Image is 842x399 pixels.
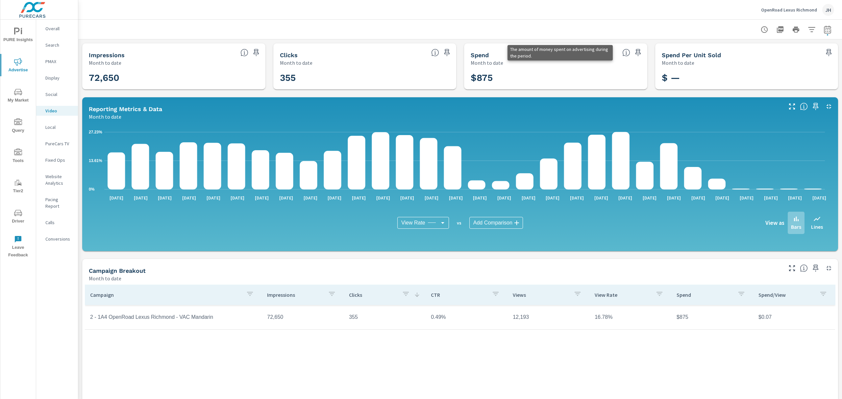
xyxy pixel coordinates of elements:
[800,103,808,110] span: Understand Video data over time and see how metrics compare to each other.
[758,292,814,298] p: Spend/View
[250,195,273,201] p: [DATE]
[811,223,823,231] p: Lines
[759,195,782,201] p: [DATE]
[267,292,323,298] p: Impressions
[508,309,589,325] td: 12,193
[687,195,710,201] p: [DATE]
[36,234,78,244] div: Conversions
[808,195,831,201] p: [DATE]
[662,59,694,67] p: Month to date
[349,292,397,298] p: Clicks
[36,172,78,188] div: Website Analytics
[783,195,806,201] p: [DATE]
[299,195,322,201] p: [DATE]
[765,220,784,226] h6: View as
[541,195,564,201] p: [DATE]
[89,274,121,282] p: Month to date
[2,149,34,165] span: Tools
[36,73,78,83] div: Display
[2,58,34,74] span: Advertise
[89,187,95,192] text: 0%
[89,267,146,274] h5: Campaign Breakout
[805,23,818,36] button: Apply Filters
[89,52,125,59] h5: Impressions
[800,264,808,272] span: This is a summary of Video performance results by campaign. Each column can be sorted.
[2,235,34,259] span: Leave Feedback
[45,107,73,114] p: Video
[36,122,78,132] div: Local
[251,47,261,58] span: Save this to your personalized report
[45,173,73,186] p: Website Analytics
[787,263,797,273] button: Make Fullscreen
[105,195,128,201] p: [DATE]
[662,195,685,201] p: [DATE]
[789,23,803,36] button: Print Report
[45,140,73,147] p: PureCars TV
[671,309,753,325] td: $875
[791,223,801,231] p: Bars
[89,158,102,163] text: 13.61%
[824,263,834,273] button: Minimize Widget
[662,52,721,59] h5: Spend Per Unit Sold
[45,75,73,81] p: Display
[426,309,508,325] td: 0.49%
[280,59,312,67] p: Month to date
[275,195,298,201] p: [DATE]
[774,23,787,36] button: "Export Report to PDF"
[735,195,758,201] p: [DATE]
[824,47,834,58] span: Save this to your personalized report
[473,220,512,226] span: Add Comparison
[36,57,78,66] div: PMAX
[178,195,201,201] p: [DATE]
[444,195,467,201] p: [DATE]
[323,195,346,201] p: [DATE]
[471,52,489,59] h5: Spend
[45,25,73,32] p: Overall
[633,47,643,58] span: Save this to your personalized report
[677,292,732,298] p: Spend
[513,292,568,298] p: Views
[36,195,78,211] div: Pacing Report
[36,89,78,99] div: Social
[0,20,36,262] div: nav menu
[45,236,73,242] p: Conversions
[262,309,344,325] td: 72,650
[36,24,78,34] div: Overall
[226,195,249,201] p: [DATE]
[280,72,450,83] h3: 355
[202,195,225,201] p: [DATE]
[89,72,259,83] h3: 72,650
[471,59,503,67] p: Month to date
[396,195,419,201] p: [DATE]
[129,195,152,201] p: [DATE]
[590,195,613,201] p: [DATE]
[89,113,121,121] p: Month to date
[761,7,817,13] p: OpenRoad Lexus Richmond
[89,106,162,112] h5: Reporting Metrics & Data
[431,49,439,57] span: The number of times an ad was clicked by a consumer.
[517,195,540,201] p: [DATE]
[2,88,34,104] span: My Market
[589,309,671,325] td: 16.78%
[822,4,834,16] div: JH
[89,59,121,67] p: Month to date
[431,292,486,298] p: CTR
[45,91,73,98] p: Social
[280,52,298,59] h5: Clicks
[471,72,641,83] h3: $875
[711,195,734,201] p: [DATE]
[372,195,395,201] p: [DATE]
[493,195,516,201] p: [DATE]
[469,217,523,229] div: Add Comparison
[89,130,102,134] text: 27.23%
[638,195,661,201] p: [DATE]
[240,49,248,57] span: The number of times an ad was shown on your behalf.
[2,118,34,134] span: Query
[565,195,588,201] p: [DATE]
[595,292,650,298] p: View Rate
[36,40,78,50] div: Search
[810,263,821,273] span: Save this to your personalized report
[787,101,797,112] button: Make Fullscreen
[401,220,425,226] span: View Rate
[614,195,637,201] p: [DATE]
